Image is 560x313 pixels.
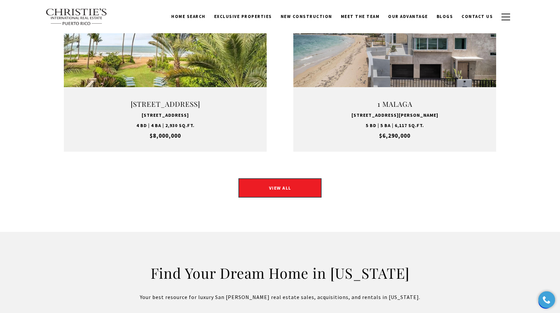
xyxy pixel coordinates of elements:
span: Blogs [437,14,453,19]
span: New Construction [281,14,332,19]
a: Exclusive Properties [210,10,276,23]
a: Blogs [432,10,458,23]
p: Your best resource for luxury San [PERSON_NAME] real estate sales, acquisitions, and rentals in [... [64,293,496,302]
h2: Find Your Dream Home in [US_STATE] [137,264,423,282]
span: Contact Us [462,14,493,19]
img: Christie's International Real Estate text transparent background [46,8,107,26]
a: Home Search [167,10,210,23]
a: New Construction [276,10,337,23]
span: Exclusive Properties [214,14,272,19]
a: Meet the Team [337,10,384,23]
a: Our Advantage [384,10,432,23]
span: Our Advantage [388,14,428,19]
a: Contact Us [457,10,497,23]
a: VIEW ALL [238,178,322,198]
button: button [497,7,514,27]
